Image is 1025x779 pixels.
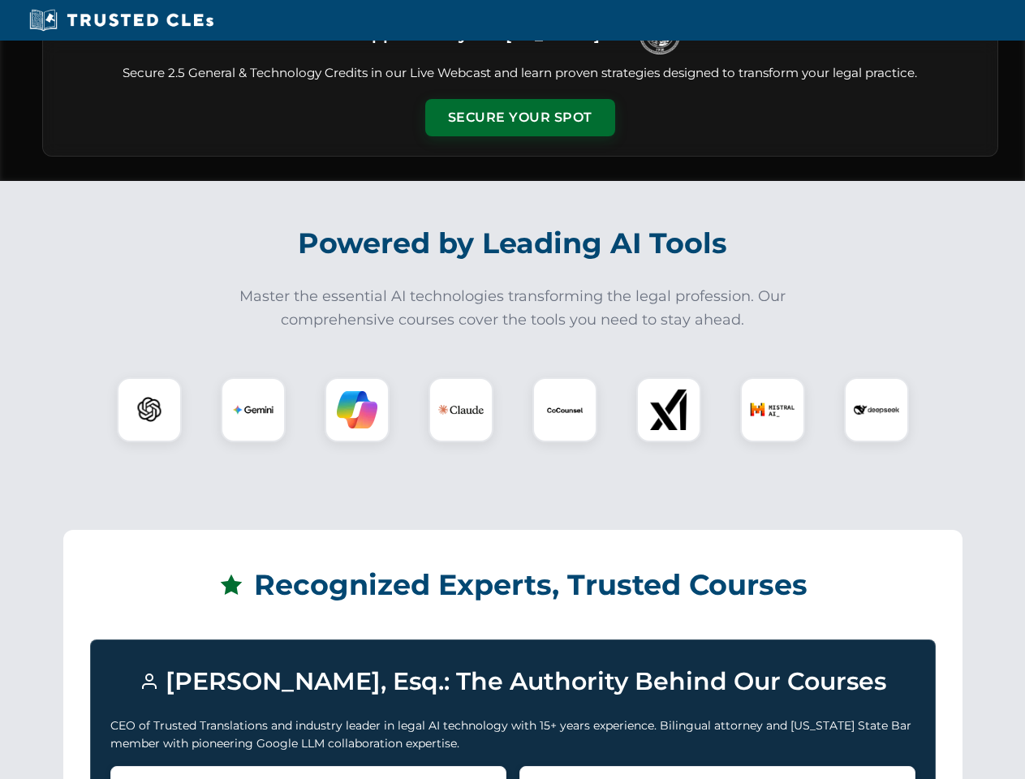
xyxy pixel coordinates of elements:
[429,377,493,442] div: Claude
[325,377,390,442] div: Copilot
[532,377,597,442] div: CoCounsel
[750,387,795,433] img: Mistral AI Logo
[337,389,377,430] img: Copilot Logo
[854,387,899,433] img: DeepSeek Logo
[117,377,182,442] div: ChatGPT
[90,557,936,613] h2: Recognized Experts, Trusted Courses
[126,386,173,433] img: ChatGPT Logo
[221,377,286,442] div: Gemini
[636,377,701,442] div: xAI
[844,377,909,442] div: DeepSeek
[425,99,615,136] button: Secure Your Spot
[110,717,915,753] p: CEO of Trusted Translations and industry leader in legal AI technology with 15+ years experience....
[438,387,484,433] img: Claude Logo
[24,8,218,32] img: Trusted CLEs
[229,285,797,332] p: Master the essential AI technologies transforming the legal profession. Our comprehensive courses...
[63,215,963,272] h2: Powered by Leading AI Tools
[110,660,915,704] h3: [PERSON_NAME], Esq.: The Authority Behind Our Courses
[233,389,273,430] img: Gemini Logo
[648,389,689,430] img: xAI Logo
[545,389,585,430] img: CoCounsel Logo
[740,377,805,442] div: Mistral AI
[62,64,978,83] p: Secure 2.5 General & Technology Credits in our Live Webcast and learn proven strategies designed ...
